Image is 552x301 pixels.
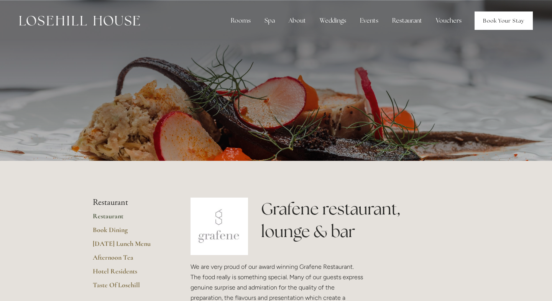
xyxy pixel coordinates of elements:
div: About [283,13,312,28]
div: Restaurant [386,13,428,28]
div: Events [354,13,384,28]
a: Book Dining [93,226,166,239]
a: Book Your Stay [475,11,533,30]
img: Losehill House [19,16,140,26]
li: Restaurant [93,198,166,208]
div: Spa [258,13,281,28]
a: Restaurant [93,212,166,226]
div: Weddings [314,13,352,28]
a: [DATE] Lunch Menu [93,239,166,253]
h1: Grafene restaurant, lounge & bar [261,198,459,243]
a: Vouchers [430,13,468,28]
img: grafene.jpg [191,198,248,255]
div: Rooms [225,13,257,28]
a: Taste Of Losehill [93,281,166,294]
a: Hotel Residents [93,267,166,281]
a: Afternoon Tea [93,253,166,267]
